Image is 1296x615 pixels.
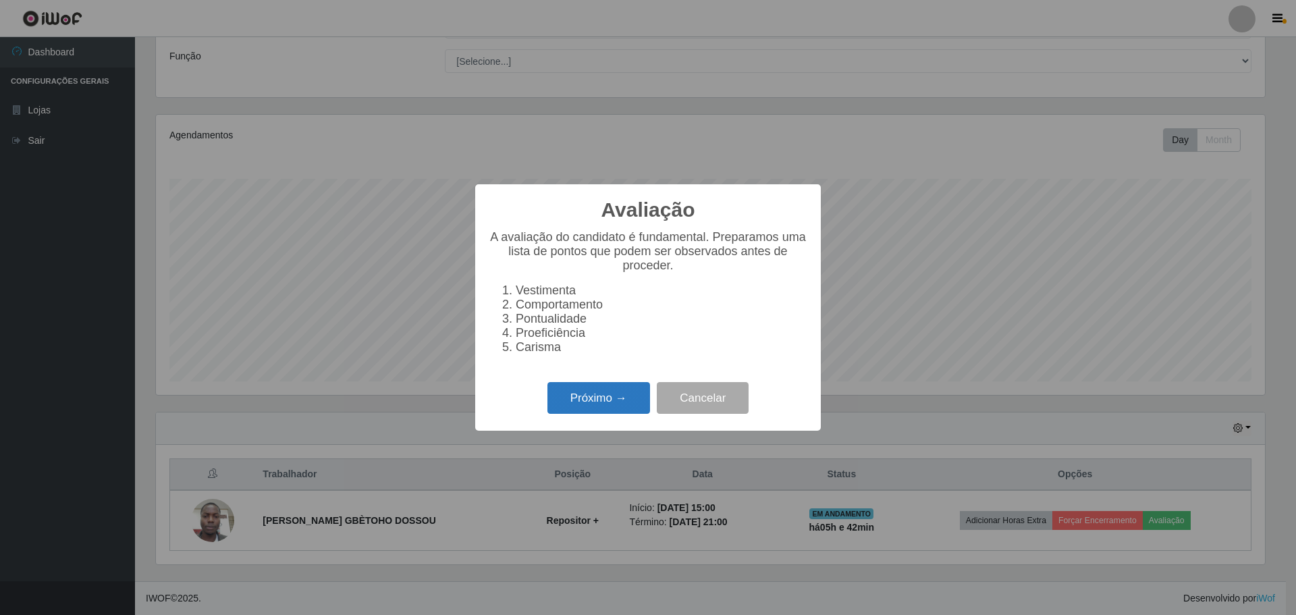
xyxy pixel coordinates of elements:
li: Comportamento [516,298,807,312]
li: Proeficiência [516,326,807,340]
p: A avaliação do candidato é fundamental. Preparamos uma lista de pontos que podem ser observados a... [489,230,807,273]
h2: Avaliação [601,198,695,222]
li: Vestimenta [516,284,807,298]
li: Pontualidade [516,312,807,326]
button: Próximo → [547,382,650,414]
button: Cancelar [657,382,749,414]
li: Carisma [516,340,807,354]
